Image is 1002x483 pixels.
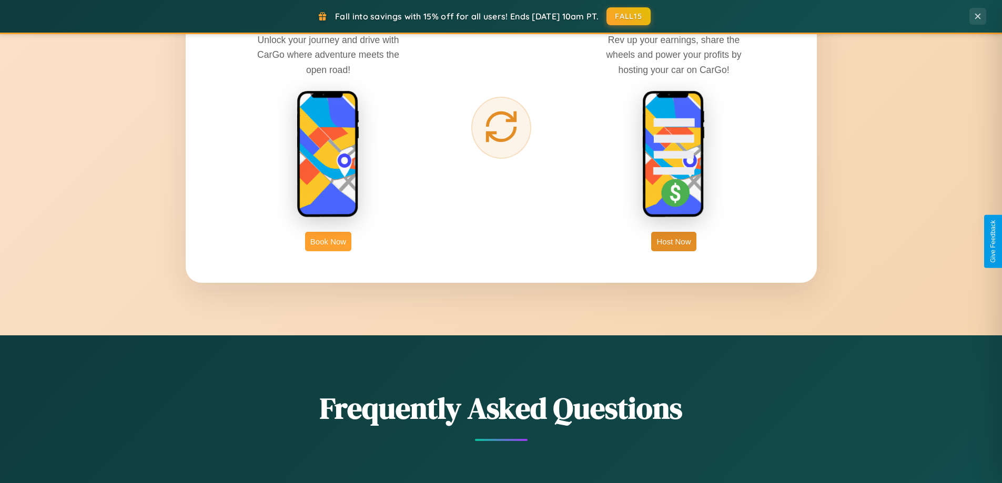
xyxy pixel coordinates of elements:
button: Book Now [305,232,351,251]
button: FALL15 [606,7,651,25]
h2: Frequently Asked Questions [186,388,817,428]
div: Give Feedback [989,220,997,263]
span: Fall into savings with 15% off for all users! Ends [DATE] 10am PT. [335,11,599,22]
button: Host Now [651,232,696,251]
img: rent phone [297,90,360,219]
p: Rev up your earnings, share the wheels and power your profits by hosting your car on CarGo! [595,33,753,77]
p: Unlock your journey and drive with CarGo where adventure meets the open road! [249,33,407,77]
img: host phone [642,90,705,219]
